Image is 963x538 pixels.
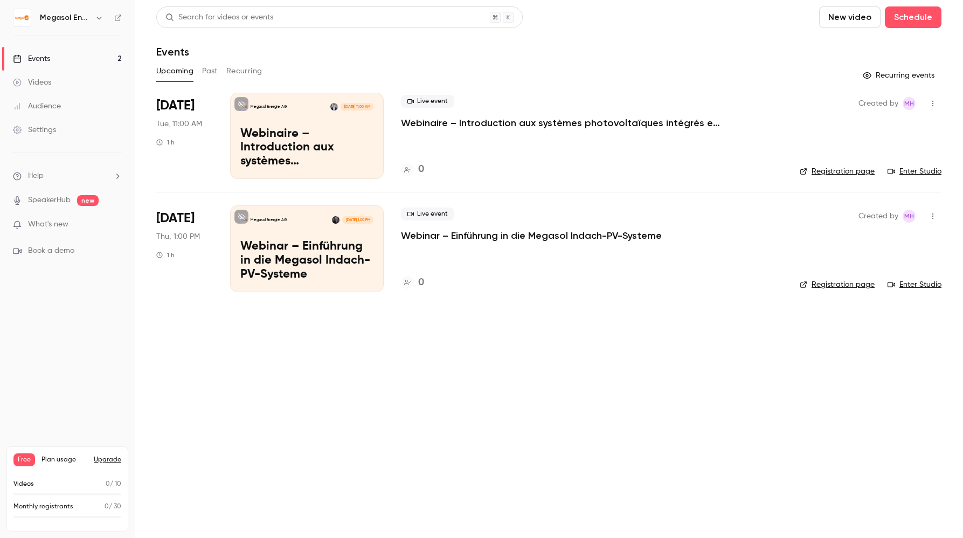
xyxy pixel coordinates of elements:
[105,503,109,510] span: 0
[13,125,56,135] div: Settings
[888,279,941,290] a: Enter Studio
[156,93,213,179] div: Sep 9 Tue, 11:00 AM (Europe/Zurich)
[106,481,110,487] span: 0
[800,166,875,177] a: Registration page
[401,162,424,177] a: 0
[226,63,262,80] button: Recurring
[156,231,200,242] span: Thu, 1:00 PM
[401,95,454,108] span: Live event
[105,502,121,512] p: / 30
[13,502,73,512] p: Monthly registrants
[156,119,202,129] span: Tue, 11:00 AM
[904,97,914,110] span: MH
[13,9,31,26] img: Megasol Energie AG
[858,210,898,223] span: Created by
[13,77,51,88] div: Videos
[13,170,122,182] li: help-dropdown-opener
[77,195,99,206] span: new
[13,53,50,64] div: Events
[94,456,121,464] button: Upgrade
[903,210,916,223] span: Martina Hickethier
[240,127,373,169] p: Webinaire – Introduction aux systèmes photovoltaïques intégrés en toiture Megasol
[885,6,941,28] button: Schedule
[888,166,941,177] a: Enter Studio
[251,217,287,223] p: Megasol Energie AG
[28,195,71,206] a: SpeakerHub
[13,453,35,466] span: Free
[903,97,916,110] span: Martina Hickethier
[240,240,373,281] p: Webinar – Einführung in die Megasol Indach-PV-Systeme
[401,116,724,129] a: Webinaire – Introduction aux systèmes photovoltaïques intégrés en toiture Megasol
[401,275,424,290] a: 0
[418,275,424,290] h4: 0
[156,97,195,114] span: [DATE]
[401,229,662,242] a: Webinar – Einführung in die Megasol Indach-PV-Systeme
[165,12,273,23] div: Search for videos or events
[28,245,74,257] span: Book a demo
[156,138,175,147] div: 1 h
[13,101,61,112] div: Audience
[40,12,91,23] h6: Megasol Energie AG
[156,251,175,259] div: 1 h
[156,63,193,80] button: Upcoming
[156,45,189,58] h1: Events
[330,103,338,111] img: Yves Koch
[156,205,213,292] div: Sep 11 Thu, 1:00 PM (Europe/Zurich)
[858,97,898,110] span: Created by
[401,208,454,220] span: Live event
[230,205,384,292] a: Webinar – Einführung in die Megasol Indach-PV-SystemeMegasol Energie AGDardan Arifaj[DATE] 1:00 P...
[156,210,195,227] span: [DATE]
[342,216,373,224] span: [DATE] 1:00 PM
[230,93,384,179] a: Webinaire – Introduction aux systèmes photovoltaïques intégrés en toiture MegasolMegasol Energie ...
[28,219,68,230] span: What's new
[202,63,218,80] button: Past
[13,479,34,489] p: Videos
[28,170,44,182] span: Help
[341,103,373,111] span: [DATE] 11:00 AM
[106,479,121,489] p: / 10
[41,456,87,464] span: Plan usage
[800,279,875,290] a: Registration page
[858,67,941,84] button: Recurring events
[904,210,914,223] span: MH
[251,104,287,109] p: Megasol Energie AG
[819,6,881,28] button: New video
[418,162,424,177] h4: 0
[332,216,340,224] img: Dardan Arifaj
